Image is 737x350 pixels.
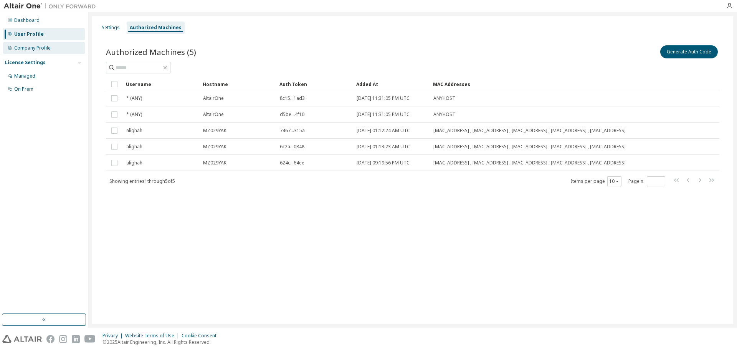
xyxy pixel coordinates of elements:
[357,128,410,134] span: [DATE] 01:12:24 AM UTC
[14,45,51,51] div: Company Profile
[357,160,410,166] span: [DATE] 09:19:56 PM UTC
[126,78,197,90] div: Username
[102,333,125,339] div: Privacy
[203,160,226,166] span: MZ029YAK
[433,111,455,118] span: ANYHOST
[126,160,142,166] span: alighah
[2,335,42,343] img: altair_logo.svg
[203,128,226,134] span: MZ029YAK
[84,335,96,343] img: youtube.svg
[279,78,350,90] div: Auth Token
[14,17,40,23] div: Dashboard
[126,144,142,150] span: alighah
[628,176,665,186] span: Page n.
[357,95,410,101] span: [DATE] 11:31:05 PM UTC
[126,95,142,101] span: * (ANY)
[126,111,142,118] span: * (ANY)
[280,128,305,134] span: 7467...315a
[130,25,182,31] div: Authorized Machines
[433,78,639,90] div: MAC Addresses
[280,111,304,118] span: d5be...4f10
[609,178,620,184] button: 10
[46,335,55,343] img: facebook.svg
[280,144,304,150] span: 6c2a...0848
[72,335,80,343] img: linkedin.svg
[203,95,224,101] span: AltairOne
[357,111,410,118] span: [DATE] 11:31:05 PM UTC
[14,73,35,79] div: Managed
[433,95,455,101] span: ANYHOST
[203,111,224,118] span: AltairOne
[5,60,46,66] div: License Settings
[433,128,626,134] span: [MAC_ADDRESS] , [MAC_ADDRESS] , [MAC_ADDRESS] , [MAC_ADDRESS] , [MAC_ADDRESS]
[660,45,718,58] button: Generate Auth Code
[59,335,67,343] img: instagram.svg
[357,144,410,150] span: [DATE] 01:13:23 AM UTC
[14,31,44,37] div: User Profile
[356,78,427,90] div: Added At
[106,46,196,57] span: Authorized Machines (5)
[126,128,142,134] span: alighah
[203,78,273,90] div: Hostname
[433,160,626,166] span: [MAC_ADDRESS] , [MAC_ADDRESS] , [MAC_ADDRESS] , [MAC_ADDRESS] , [MAC_ADDRESS]
[102,25,120,31] div: Settings
[125,333,182,339] div: Website Terms of Use
[571,176,621,186] span: Items per page
[280,160,304,166] span: 624c...64ee
[433,144,626,150] span: [MAC_ADDRESS] , [MAC_ADDRESS] , [MAC_ADDRESS] , [MAC_ADDRESS] , [MAC_ADDRESS]
[182,333,221,339] div: Cookie Consent
[280,95,305,101] span: 8c15...1ad3
[109,178,175,184] span: Showing entries 1 through 5 of 5
[14,86,33,92] div: On Prem
[203,144,226,150] span: MZ029YAK
[4,2,100,10] img: Altair One
[102,339,221,345] p: © 2025 Altair Engineering, Inc. All Rights Reserved.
